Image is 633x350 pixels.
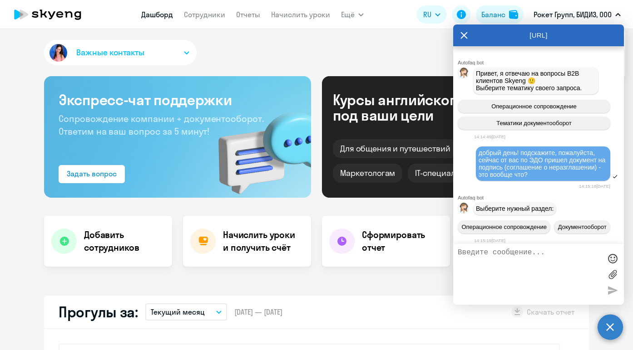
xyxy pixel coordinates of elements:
button: Операционное сопровождение [458,220,550,233]
span: RU [423,9,431,20]
a: Сотрудники [184,10,225,19]
button: Текущий месяц [145,303,227,321]
div: Задать вопрос [67,168,117,179]
span: [DATE] — [DATE] [234,307,282,317]
div: Autofaq bot [458,195,624,200]
button: Ещё [341,5,364,24]
img: bot avatar [458,68,470,81]
button: Операционное сопровождение [458,100,610,113]
span: Документооборот [558,224,607,230]
button: Важные контакты [44,40,197,65]
div: Курсы английского под ваши цели [333,92,488,123]
p: Рокет Групп, БИДИЗ, ООО [534,9,612,20]
div: IT-специалистам [408,164,486,183]
h4: Сформировать отчет [362,228,443,254]
h4: Начислить уроки и получить счёт [223,228,302,254]
h2: Прогулы за: [59,303,138,321]
h4: Добавить сотрудников [84,228,165,254]
a: Отчеты [236,10,260,19]
span: Сопровождение компании + документооборот. Ответим на ваш вопрос за 5 минут! [59,113,264,137]
img: bg-img [205,96,311,198]
span: Операционное сопровождение [491,103,577,110]
button: Тематики документооборот [458,117,610,130]
button: Балансbalance [476,5,524,24]
button: Задать вопрос [59,165,125,183]
img: bot avatar [458,203,470,216]
span: Привет, я отвечаю на вопросы B2B клиентов Skyeng 🙂 Выберите тематику своего запроса. [476,70,582,92]
img: avatar [48,42,69,63]
label: Лимит 10 файлов [606,267,619,281]
button: Документооборот [554,220,610,233]
img: balance [509,10,518,19]
button: Рокет Групп, БИДИЗ, ООО [529,4,625,25]
div: Маркетологам [333,164,402,183]
p: Текущий месяц [151,306,205,317]
div: Autofaq bot [458,60,624,65]
div: Баланс [481,9,505,20]
a: Дашборд [141,10,173,19]
span: добрый день! подскажите, пожалуйста, сейчас от вас по ЭДО пришел документ на подпись (соглашение ... [479,149,607,178]
span: Операционное сопровождение [461,224,547,230]
span: Тематики документооборот [496,120,572,126]
div: Для общения и путешествий [333,139,458,158]
time: 14:14:49[DATE] [474,134,505,139]
time: 14:15:18[DATE] [579,184,610,189]
span: Выберите нужный раздел: [476,205,554,212]
span: Важные контакты [76,47,144,58]
time: 14:15:19[DATE] [474,238,505,243]
h3: Экспресс-чат поддержки [59,91,297,109]
a: Начислить уроки [271,10,330,19]
span: Ещё [341,9,355,20]
button: RU [417,5,447,24]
